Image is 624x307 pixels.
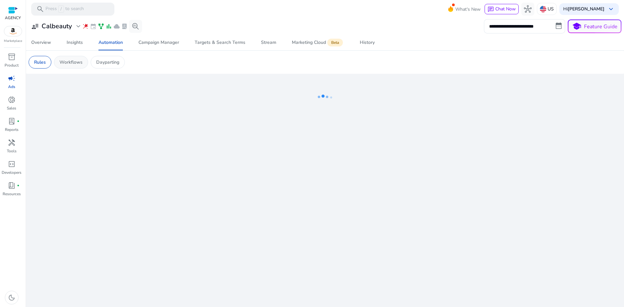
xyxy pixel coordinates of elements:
[195,40,245,45] div: Targets & Search Terms
[568,19,621,33] button: schoolFeature Guide
[8,96,16,104] span: donut_small
[96,59,119,66] p: Dayparting
[34,59,46,66] p: Rules
[572,22,581,31] span: school
[45,6,84,13] p: Press to search
[59,59,83,66] p: Workflows
[58,6,64,13] span: /
[121,23,128,30] span: lab_profile
[292,40,344,45] div: Marketing Cloud
[2,170,21,175] p: Developers
[485,4,519,14] button: chatChat Now
[129,20,142,33] button: search_insights
[548,3,554,15] p: US
[7,148,17,154] p: Tools
[3,191,21,197] p: Resources
[132,22,139,30] span: search_insights
[8,139,16,147] span: handyman
[584,23,617,31] p: Feature Guide
[31,40,51,45] div: Overview
[67,40,83,45] div: Insights
[540,6,546,12] img: us.svg
[106,23,112,30] span: bar_chart
[7,105,16,111] p: Sales
[568,6,604,12] b: [PERSON_NAME]
[138,40,179,45] div: Campaign Manager
[17,184,19,187] span: fiber_manual_record
[8,117,16,125] span: lab_profile
[8,84,15,90] p: Ads
[4,39,22,44] p: Marketplace
[563,7,604,11] p: Hi
[90,23,97,30] span: event
[5,127,19,133] p: Reports
[4,26,22,36] img: amazon.svg
[5,62,19,68] p: Product
[82,23,89,30] span: wand_stars
[360,40,375,45] div: History
[8,53,16,61] span: inventory_2
[524,5,532,13] span: hub
[8,294,16,301] span: dark_mode
[36,5,44,13] span: search
[74,22,82,30] span: expand_more
[8,182,16,189] span: book_4
[5,15,21,21] p: AGENCY
[327,39,343,46] span: Beta
[455,4,481,15] span: What's New
[495,6,516,12] span: Chat Now
[261,40,276,45] div: Stream
[8,160,16,168] span: code_blocks
[607,5,615,13] span: keyboard_arrow_down
[98,23,104,30] span: family_history
[42,22,72,30] h3: Calbeauty
[8,74,16,82] span: campaign
[98,40,123,45] div: Automation
[31,22,39,30] span: user_attributes
[487,6,494,13] span: chat
[113,23,120,30] span: cloud
[17,120,19,122] span: fiber_manual_record
[521,3,534,16] button: hub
